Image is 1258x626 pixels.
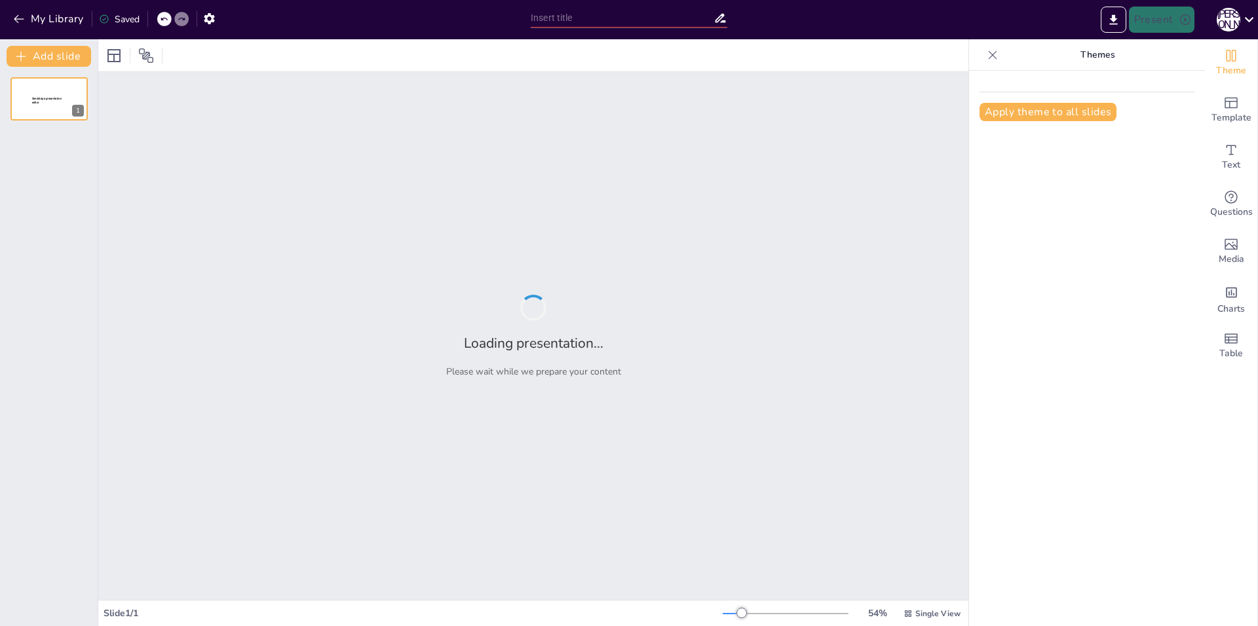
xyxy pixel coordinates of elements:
span: Questions [1210,205,1253,219]
span: Theme [1216,64,1246,78]
div: 1 [10,77,88,120]
p: Themes [1003,39,1192,71]
div: Add charts and graphs [1205,275,1257,322]
div: 1 [72,105,84,117]
div: Get real-time input from your audience [1205,181,1257,228]
div: Saved [99,13,140,26]
span: Template [1211,111,1251,125]
button: Present [1129,7,1194,33]
div: 54 % [862,607,893,619]
button: My Library [10,9,89,29]
div: Slide 1 / 1 [104,607,723,619]
span: Table [1219,346,1243,361]
span: Single View [915,608,961,619]
p: Please wait while we prepare your content [446,365,621,378]
span: Sendsteps presentation editor [32,97,62,104]
h2: Loading presentation... [464,334,603,352]
div: Change the overall theme [1205,39,1257,86]
div: Add images, graphics, shapes or video [1205,228,1257,275]
span: Position [138,48,154,64]
div: Add a table [1205,322,1257,369]
button: Apply theme to all slides [980,103,1116,121]
div: Add text boxes [1205,134,1257,181]
div: А [PERSON_NAME] [1217,8,1240,31]
span: Media [1219,252,1244,267]
input: Insert title [531,9,714,28]
button: Export to PowerPoint [1101,7,1126,33]
span: Charts [1217,302,1245,316]
div: Add ready made slides [1205,86,1257,134]
div: Layout [104,45,124,66]
span: Text [1222,158,1240,172]
button: Add slide [7,46,91,67]
button: А [PERSON_NAME] [1217,7,1240,33]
